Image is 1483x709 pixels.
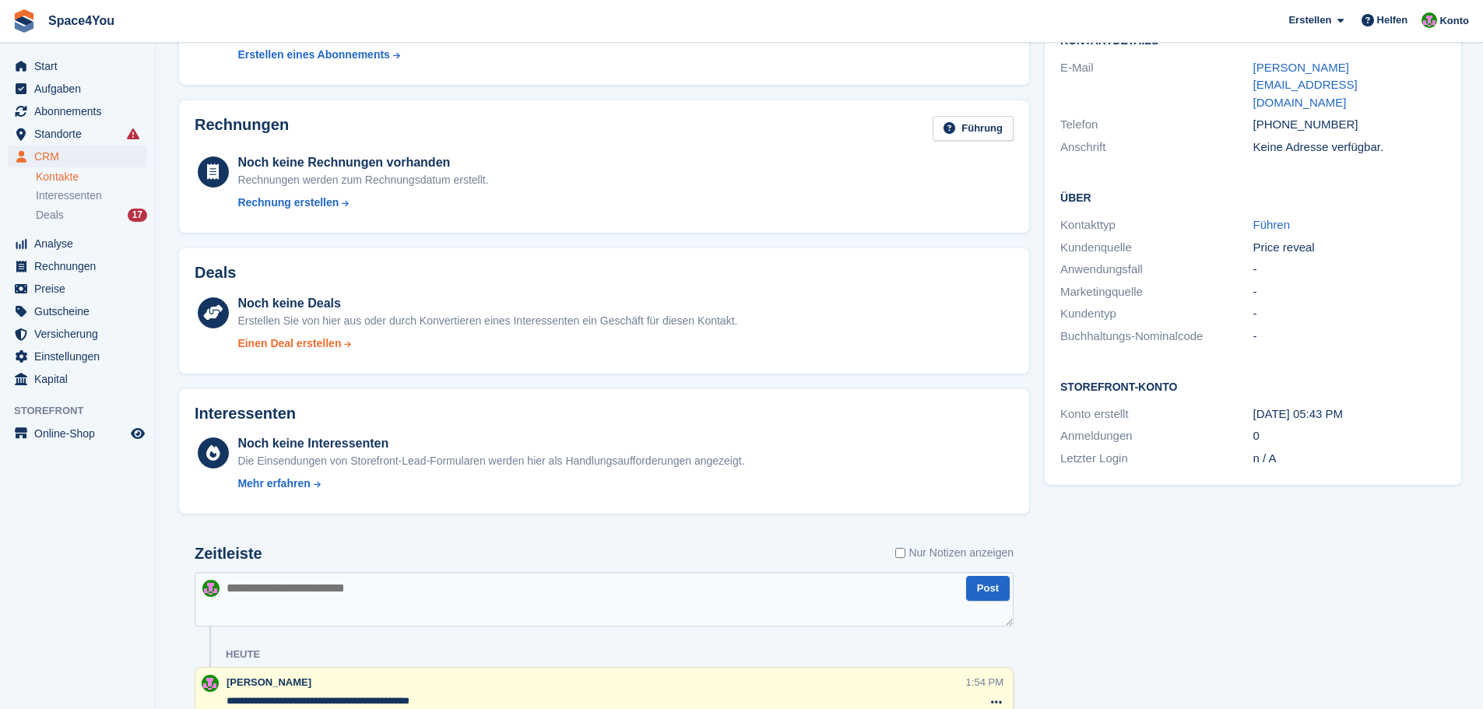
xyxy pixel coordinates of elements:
[34,146,128,167] span: CRM
[1060,328,1253,346] div: Buchhaltungs-Nominalcode
[34,278,128,300] span: Preise
[237,153,488,172] div: Noch keine Rechnungen vorhanden
[1060,427,1253,445] div: Anmeldungen
[202,580,220,597] img: Luca-André Talhoff
[237,172,488,188] div: Rechnungen werden zum Rechnungsdatum erstellt.
[34,233,128,254] span: Analyse
[966,675,1003,690] div: 1:54 PM
[237,313,737,329] div: Erstellen Sie von hier aus oder durch Konvertieren eines Interessenten ein Geschäft für diesen Ko...
[34,346,128,367] span: Einstellungen
[34,78,128,100] span: Aufgaben
[36,188,147,204] a: Interessenten
[237,195,339,211] div: Rechnung erstellen
[1060,283,1253,301] div: Marketingquelle
[237,294,737,313] div: Noch keine Deals
[1060,378,1446,394] h2: Storefront-Konto
[1060,450,1253,468] div: Letzter Login
[1253,427,1446,445] div: 0
[12,9,36,33] img: stora-icon-8386f47178a22dfd0bd8f6a31ec36ba5ce8667c1dd55bd0f319d3a0aa187defe.svg
[1253,261,1446,279] div: -
[1060,59,1253,112] div: E-Mail
[8,55,147,77] a: menu
[1253,283,1446,301] div: -
[127,128,139,140] i: Es sind Fehler bei der Synchronisierung von Smart-Einträgen aufgetreten
[895,545,905,561] input: Nur Notizen anzeigen
[8,300,147,322] a: menu
[237,47,390,63] div: Erstellen eines Abonnements
[128,209,147,222] div: 17
[1253,218,1291,231] a: Führen
[1253,239,1446,257] div: Price reveal
[36,170,147,184] a: Kontakte
[237,47,556,63] a: Erstellen eines Abonnements
[1060,239,1253,257] div: Kundenquelle
[1422,12,1437,28] img: Luca-André Talhoff
[8,78,147,100] a: menu
[1060,305,1253,323] div: Kundentyp
[8,278,147,300] a: menu
[237,434,744,453] div: Noch keine Interessenten
[195,545,262,563] h2: Zeitleiste
[8,368,147,390] a: menu
[237,476,310,492] div: Mehr erfahren
[128,424,147,443] a: Vorschau-Shop
[34,423,128,444] span: Online-Shop
[895,545,1014,561] label: Nur Notizen anzeigen
[34,323,128,345] span: Versicherung
[34,100,128,122] span: Abonnements
[8,346,147,367] a: menu
[226,648,260,661] div: Heute
[1253,305,1446,323] div: -
[1253,450,1446,468] div: n / A
[1253,61,1358,109] a: [PERSON_NAME][EMAIL_ADDRESS][DOMAIN_NAME]
[237,335,341,352] div: Einen Deal erstellen
[237,476,744,492] a: Mehr erfahren
[1253,116,1446,134] div: [PHONE_NUMBER]
[34,123,128,145] span: Standorte
[8,233,147,254] a: menu
[36,207,147,223] a: Deals 17
[237,335,737,352] a: Einen Deal erstellen
[34,300,128,322] span: Gutscheine
[42,8,121,33] a: Space4You
[202,675,219,692] img: Luca-André Talhoff
[1253,328,1446,346] div: -
[34,255,128,277] span: Rechnungen
[1377,12,1408,28] span: Helfen
[36,208,64,223] span: Deals
[966,576,1010,602] button: Post
[195,405,296,423] h2: Interessenten
[1253,139,1446,156] div: Keine Adresse verfügbar.
[8,123,147,145] a: menu
[8,100,147,122] a: menu
[1253,405,1446,423] div: [DATE] 05:43 PM
[1060,139,1253,156] div: Anschrift
[195,264,236,282] h2: Deals
[14,403,155,419] span: Storefront
[1060,405,1253,423] div: Konto erstellt
[36,188,102,203] span: Interessenten
[34,55,128,77] span: Start
[1060,216,1253,234] div: Kontakttyp
[1060,116,1253,134] div: Telefon
[8,323,147,345] a: menu
[34,368,128,390] span: Kapital
[1060,261,1253,279] div: Anwendungsfall
[1060,189,1446,205] h2: Über
[237,453,744,469] div: Die Einsendungen von Storefront-Lead-Formularen werden hier als Handlungsaufforderungen angezeigt.
[8,255,147,277] a: menu
[237,195,488,211] a: Rechnung erstellen
[1288,12,1331,28] span: Erstellen
[8,146,147,167] a: menu
[1439,13,1469,29] span: Konto
[227,676,311,688] span: [PERSON_NAME]
[195,116,289,142] h2: Rechnungen
[8,423,147,444] a: Speisekarte
[933,116,1014,142] a: Führung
